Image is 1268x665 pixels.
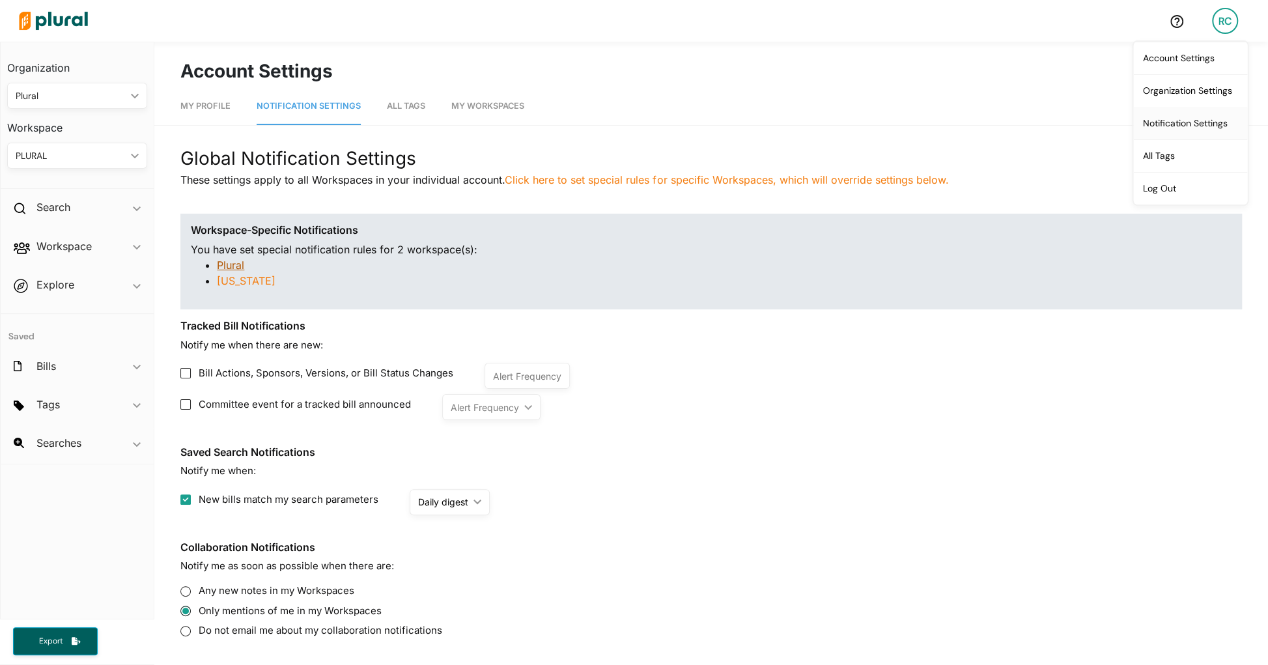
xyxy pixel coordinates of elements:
[13,627,98,655] button: Export
[180,172,1242,188] p: These settings apply to all Workspaces in your individual account.
[199,492,378,507] span: New bills match my search parameters
[30,636,72,647] span: Export
[1133,107,1247,139] a: Notification Settings
[493,369,561,383] div: Alert Frequency
[180,88,231,125] a: My Profile
[451,101,524,111] span: My Workspaces
[180,586,191,597] input: Any new notes in my Workspaces
[1133,172,1247,205] a: Log Out
[180,399,191,410] input: Committee event for a tracked bill announced
[180,214,1242,309] div: You have set special notification rules for 2 workspace(s) :
[36,277,74,292] h2: Explore
[257,88,361,125] a: Notification Settings
[1202,3,1248,39] a: RC
[180,584,1242,599] label: Any new notes in my Workspaces
[217,259,244,272] a: Plural
[180,57,1242,85] h1: Account Settings
[180,559,1242,574] p: Notify me as soon as possible when there are:
[7,109,147,137] h3: Workspace
[180,101,231,111] span: My Profile
[1133,42,1247,74] a: Account Settings
[387,101,425,111] span: All Tags
[1133,139,1247,172] a: All Tags
[418,495,468,509] div: Daily digest
[36,359,56,373] h2: Bills
[1224,621,1255,652] iframe: Intercom live chat
[180,494,191,505] input: New bills match my search parameters
[257,101,361,111] span: Notification Settings
[1,314,154,346] h4: Saved
[180,623,1242,638] label: Do not email me about my collaboration notifications
[451,88,524,125] a: My Workspaces
[451,401,519,414] div: Alert Frequency
[180,626,191,636] input: Do not email me about my collaboration notifications
[199,366,453,381] span: Bill Actions, Sponsors, Versions, or Bill Status Changes
[7,49,147,78] h3: Organization
[180,446,1242,459] h3: Saved Search Notifications
[1212,8,1238,34] div: RC
[387,88,425,125] a: All Tags
[180,606,191,616] input: Only mentions of me in my Workspaces
[505,173,948,186] a: Click here to set special rules for specific Workspaces, which will override settings below.
[36,397,60,412] h2: Tags
[217,274,275,287] a: [US_STATE]
[199,397,411,412] span: Committee event for a tracked bill announced
[36,436,81,450] h2: Searches
[1133,74,1247,107] a: Organization Settings
[16,149,126,163] div: PLURAL
[180,368,191,378] input: Bill Actions, Sponsors, Versions, or Bill Status Changes
[199,604,382,619] span: Only mentions of me in my Workspaces
[36,239,92,253] h2: Workspace
[180,338,1242,353] p: Notify me when there are new:
[180,541,1242,554] h3: Collaboration Notifications
[36,200,70,214] h2: Search
[180,464,1242,479] p: Notify me when:
[180,145,1242,172] div: Global Notification Settings
[16,89,126,103] div: Plural
[191,224,1232,236] h3: Workspace-Specific Notifications
[180,320,1242,332] h3: Tracked Bill Notifications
